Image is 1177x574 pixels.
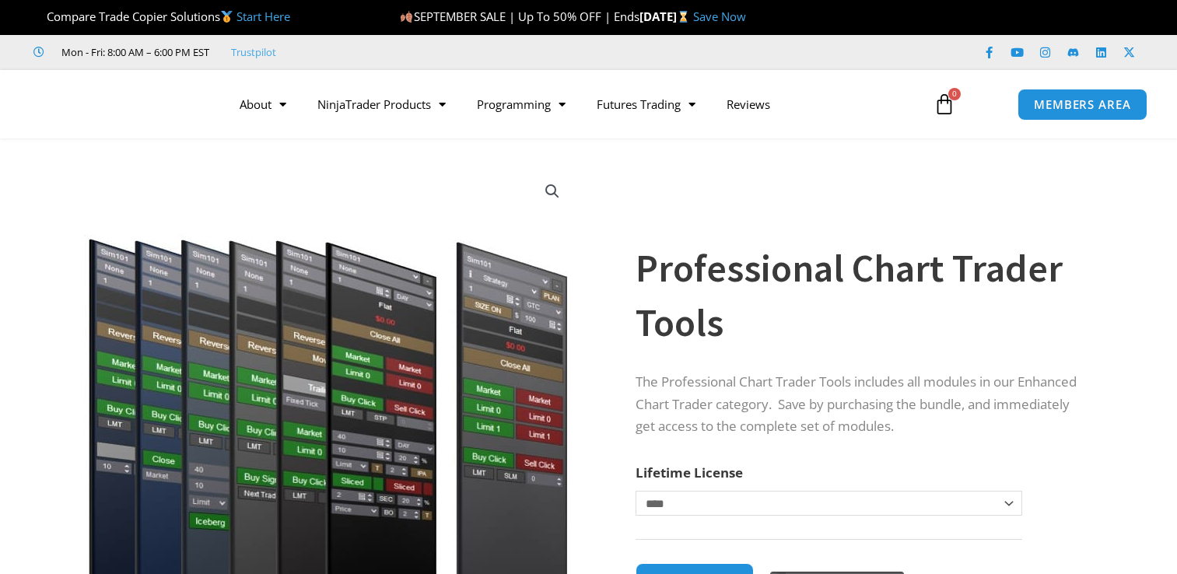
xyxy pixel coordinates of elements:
a: Programming [461,86,581,122]
img: ⌛ [678,11,689,23]
span: SEPTEMBER SALE | Up To 50% OFF | Ends [400,9,639,24]
p: The Professional Chart Trader Tools includes all modules in our Enhanced Chart Trader category. S... [636,371,1090,439]
img: 🍂 [401,11,412,23]
span: Mon - Fri: 8:00 AM – 6:00 PM EST [58,43,209,61]
a: Save Now [693,9,746,24]
a: Clear options [636,523,660,534]
img: 🥇 [221,11,233,23]
a: Futures Trading [581,86,711,122]
a: Trustpilot [231,43,276,61]
span: MEMBERS AREA [1034,99,1131,110]
h1: Professional Chart Trader Tools [636,241,1090,350]
span: Compare Trade Copier Solutions [33,9,290,24]
a: About [224,86,302,122]
a: NinjaTrader Products [302,86,461,122]
img: LogoAI | Affordable Indicators – NinjaTrader [33,76,200,132]
a: View full-screen image gallery [538,177,566,205]
a: MEMBERS AREA [1018,89,1147,121]
a: 0 [910,82,979,127]
img: 🏆 [34,11,46,23]
label: Lifetime License [636,464,743,481]
strong: [DATE] [639,9,693,24]
span: 0 [948,88,961,100]
nav: Menu [224,86,919,122]
a: Start Here [236,9,290,24]
a: Reviews [711,86,786,122]
iframe: Secure payment input frame [767,561,907,562]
